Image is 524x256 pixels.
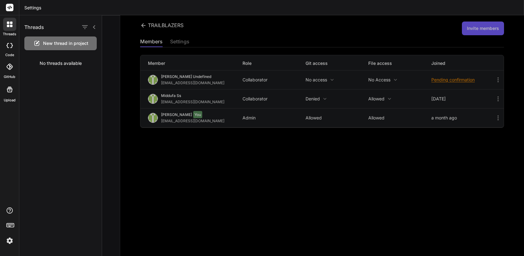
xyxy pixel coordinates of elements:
label: code [5,52,14,58]
span: New thread in project [43,40,88,46]
h1: Threads [24,23,44,31]
label: GitHub [4,74,15,80]
label: threads [3,31,16,37]
img: settings [4,235,15,246]
label: Upload [4,98,16,103]
div: No threads available [19,55,102,71]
